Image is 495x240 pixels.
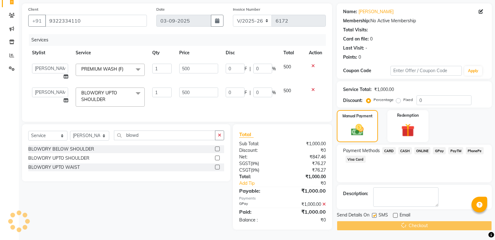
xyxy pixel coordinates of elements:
[282,167,331,173] div: ₹76.27
[374,86,394,93] div: ₹1,000.00
[282,147,331,154] div: ₹0
[358,54,361,61] div: 0
[466,147,484,154] span: PhonePe
[28,155,89,162] div: BLOWDRY UPTO SHOULDER
[342,113,373,119] label: Manual Payment
[222,46,280,60] th: Disc
[347,123,368,137] img: _cash.svg
[28,146,94,152] div: BLOWDRY BELOW SHOULDER
[282,141,331,147] div: ₹1,000.00
[234,160,282,167] div: ( )
[370,36,373,42] div: 0
[28,15,46,27] button: +91
[283,64,291,70] span: 500
[365,45,367,51] div: -
[234,208,282,216] div: Paid:
[403,97,413,103] label: Fixed
[72,46,148,60] th: Service
[233,7,260,12] label: Invoice Number
[390,66,462,76] input: Enter Offer / Coupon Code
[105,97,108,102] a: x
[343,67,390,74] div: Coupon Code
[239,161,250,166] span: SGST
[282,173,331,180] div: ₹1,000.00
[245,89,247,96] span: F
[114,131,215,140] input: Search or Scan
[337,212,369,220] span: Send Details On
[283,88,291,93] span: 500
[343,86,372,93] div: Service Total:
[252,161,258,166] span: 9%
[305,46,326,60] th: Action
[382,147,396,154] span: CARD
[398,147,412,154] span: CASH
[358,8,394,15] a: [PERSON_NAME]
[379,212,388,220] span: SMS
[250,89,251,96] span: |
[346,156,366,163] span: Visa Card
[250,66,251,72] span: |
[28,7,38,12] label: Client
[343,147,380,154] span: Payment Methods
[343,97,363,104] div: Discount:
[343,18,370,24] div: Membership:
[282,160,331,167] div: ₹76.27
[234,147,282,154] div: Discount:
[343,8,357,15] div: Name:
[448,147,463,154] span: PayTM
[374,97,394,103] label: Percentage
[239,196,326,201] div: Payments
[234,154,282,160] div: Net:
[343,45,364,51] div: Last Visit:
[245,66,247,72] span: F
[272,89,276,96] span: %
[280,46,305,60] th: Total
[343,27,368,33] div: Total Visits:
[239,131,254,138] span: Total
[414,147,431,154] span: ONLINE
[29,34,331,46] div: Services
[234,201,282,208] div: GPay
[252,168,258,173] span: 9%
[123,66,126,72] a: x
[433,147,446,154] span: GPay
[400,212,410,220] span: Email
[81,90,117,102] span: BLOWDRY UPTO SHOULDER
[234,141,282,147] div: Sub Total:
[28,46,72,60] th: Stylist
[397,113,419,118] label: Redemption
[343,36,369,42] div: Card on file:
[45,15,147,27] input: Search by Name/Mobile/Email/Code
[343,18,486,24] div: No Active Membership
[464,66,482,76] button: Apply
[148,46,175,60] th: Qty
[239,167,251,173] span: CSGT
[282,187,331,195] div: ₹1,000.00
[234,167,282,173] div: ( )
[343,54,357,61] div: Points:
[290,180,331,187] div: ₹0
[234,180,291,187] a: Add Tip
[282,201,331,208] div: ₹1,000.00
[282,208,331,216] div: ₹1,000.00
[234,217,282,223] div: Balance :
[234,187,282,195] div: Payable:
[282,217,331,223] div: ₹0
[81,66,123,72] span: PREMIUM WASH (F)
[234,173,282,180] div: Total:
[272,66,276,72] span: %
[28,164,80,171] div: BLOWDRY UPTO WAIST
[175,46,222,60] th: Price
[282,154,331,160] div: ₹847.46
[397,122,418,138] img: _gift.svg
[343,190,368,197] div: Description:
[156,7,165,12] label: Date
